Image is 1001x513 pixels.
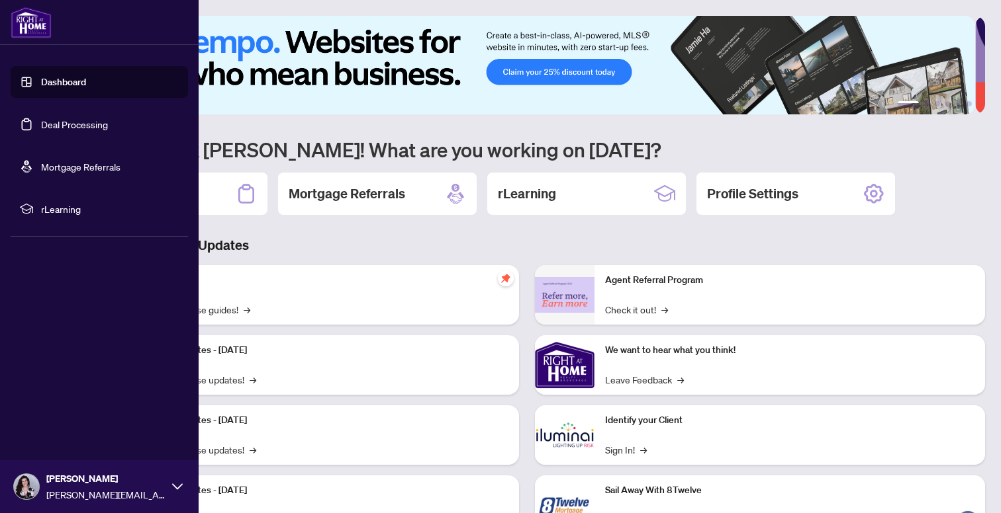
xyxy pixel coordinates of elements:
[605,413,975,428] p: Identify your Client
[69,236,985,255] h3: Brokerage & Industry Updates
[605,442,647,457] a: Sign In!→
[46,487,166,502] span: [PERSON_NAME][EMAIL_ADDRESS][PERSON_NAME][DOMAIN_NAME]
[605,483,975,498] p: Sail Away With 8Twelve
[250,372,256,387] span: →
[640,442,647,457] span: →
[605,273,975,288] p: Agent Referral Program
[69,16,975,114] img: Slide 0
[139,273,508,288] p: Self-Help
[41,118,108,130] a: Deal Processing
[289,184,405,203] h2: Mortgage Referrals
[41,161,120,173] a: Mortgage Referrals
[139,413,508,428] p: Platform Updates - [DATE]
[535,405,595,465] img: Identify your Client
[898,101,919,106] button: 1
[605,343,975,358] p: We want to hear what you think!
[46,471,166,486] span: [PERSON_NAME]
[677,372,684,387] span: →
[535,335,595,395] img: We want to hear what you think!
[605,372,684,387] a: Leave Feedback→
[924,101,930,106] button: 2
[14,474,39,499] img: Profile Icon
[41,76,86,88] a: Dashboard
[707,184,798,203] h2: Profile Settings
[250,442,256,457] span: →
[69,137,985,162] h1: Welcome back [PERSON_NAME]! What are you working on [DATE]?
[661,302,668,317] span: →
[498,184,556,203] h2: rLearning
[535,277,595,313] img: Agent Referral Program
[498,270,514,286] span: pushpin
[945,101,951,106] button: 4
[139,483,508,498] p: Platform Updates - [DATE]
[139,343,508,358] p: Platform Updates - [DATE]
[41,202,179,216] span: rLearning
[244,302,250,317] span: →
[967,101,972,106] button: 6
[935,101,940,106] button: 3
[605,302,668,317] a: Check it out!→
[948,467,988,506] button: Open asap
[11,7,52,38] img: logo
[956,101,961,106] button: 5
